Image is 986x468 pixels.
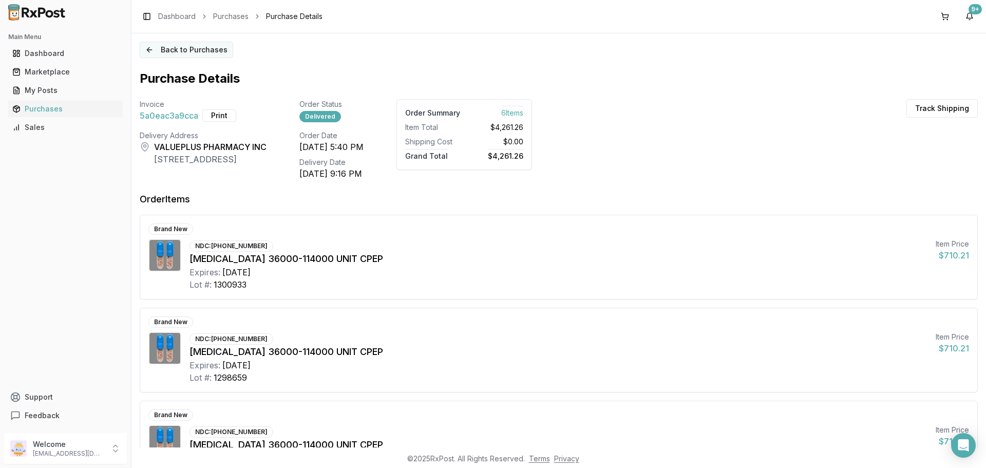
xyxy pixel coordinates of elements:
[299,111,341,122] div: Delivered
[158,11,323,22] nav: breadcrumb
[8,44,123,63] a: Dashboard
[189,240,273,252] div: NDC: [PHONE_NUMBER]
[936,435,969,447] div: $710.21
[148,316,193,328] div: Brand New
[4,119,127,136] button: Sales
[936,425,969,435] div: Item Price
[266,11,323,22] span: Purchase Details
[189,333,273,345] div: NDC: [PHONE_NUMBER]
[189,371,212,384] div: Lot #:
[4,4,70,21] img: RxPost Logo
[189,278,212,291] div: Lot #:
[501,106,523,117] span: 6 Item s
[299,141,364,153] div: [DATE] 5:40 PM
[8,100,123,118] a: Purchases
[10,440,27,457] img: User avatar
[961,8,978,25] button: 9+
[222,266,251,278] div: [DATE]
[468,137,523,147] div: $0.00
[140,130,267,141] div: Delivery Address
[189,252,927,266] div: [MEDICAL_DATA] 36000-114000 UNIT CPEP
[4,64,127,80] button: Marketplace
[214,278,246,291] div: 1300933
[222,359,251,371] div: [DATE]
[154,141,267,153] div: VALUEPLUS PHARMACY INC
[490,122,523,133] span: $4,261.26
[8,118,123,137] a: Sales
[140,70,240,87] h1: Purchase Details
[299,157,364,167] div: Delivery Date
[158,11,196,22] a: Dashboard
[405,108,460,118] div: Order Summary
[299,130,364,141] div: Order Date
[189,345,927,359] div: [MEDICAL_DATA] 36000-114000 UNIT CPEP
[189,438,927,452] div: [MEDICAL_DATA] 36000-114000 UNIT CPEP
[149,333,180,364] img: Creon 36000-114000 UNIT CPEP
[154,153,267,165] div: [STREET_ADDRESS]
[140,99,267,109] div: Invoice
[149,426,180,457] img: Creon 36000-114000 UNIT CPEP
[936,239,969,249] div: Item Price
[148,409,193,421] div: Brand New
[8,63,123,81] a: Marketplace
[149,240,180,271] img: Creon 36000-114000 UNIT CPEP
[12,122,119,133] div: Sales
[4,101,127,117] button: Purchases
[12,85,119,96] div: My Posts
[33,439,104,450] p: Welcome
[936,342,969,354] div: $710.21
[936,332,969,342] div: Item Price
[148,223,193,235] div: Brand New
[12,104,119,114] div: Purchases
[405,137,460,147] div: Shipping Cost
[529,454,550,463] a: Terms
[12,48,119,59] div: Dashboard
[299,99,364,109] div: Order Status
[4,45,127,62] button: Dashboard
[12,67,119,77] div: Marketplace
[33,450,104,458] p: [EMAIL_ADDRESS][DOMAIN_NAME]
[554,454,579,463] a: Privacy
[213,11,249,22] a: Purchases
[8,33,123,41] h2: Main Menu
[140,109,198,122] span: 5a0eac3a9cca
[202,109,236,122] button: Print
[299,167,364,180] div: [DATE] 9:16 PM
[189,359,220,371] div: Expires:
[25,410,60,421] span: Feedback
[936,249,969,261] div: $710.21
[951,433,976,458] div: Open Intercom Messenger
[4,388,127,406] button: Support
[189,266,220,278] div: Expires:
[405,149,448,160] span: Grand Total
[405,122,460,133] div: Item Total
[488,149,523,160] span: $4,261.26
[4,406,127,425] button: Feedback
[906,99,978,118] button: Track Shipping
[140,192,190,207] div: Order Items
[8,81,123,100] a: My Posts
[140,42,233,58] button: Back to Purchases
[214,371,247,384] div: 1298659
[4,82,127,99] button: My Posts
[969,4,982,14] div: 9+
[189,426,273,438] div: NDC: [PHONE_NUMBER]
